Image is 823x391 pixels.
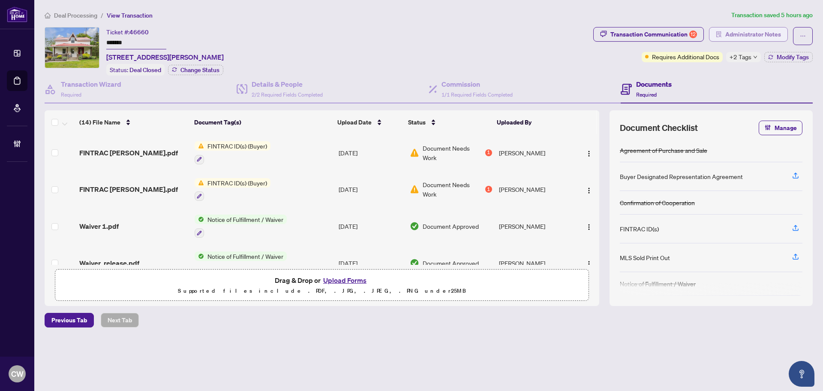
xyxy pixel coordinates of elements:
[800,33,806,39] span: ellipsis
[7,6,27,22] img: logo
[586,150,592,157] img: Logo
[636,79,672,89] h4: Documents
[204,215,287,224] span: Notice of Fulfillment / Waiver
[725,27,781,41] span: Administrator Notes
[410,185,419,194] img: Document Status
[709,27,788,42] button: Administrator Notes
[334,110,405,134] th: Upload Date
[620,172,743,181] div: Buyer Designated Representation Agreement
[496,245,574,282] td: [PERSON_NAME]
[764,52,813,62] button: Modify Tags
[191,110,334,134] th: Document Tag(s)
[442,91,513,98] span: 1/1 Required Fields Completed
[195,141,270,164] button: Status IconFINTRAC ID(s) (Buyer)
[335,245,406,282] td: [DATE]
[79,184,178,194] span: FINTRAC [PERSON_NAME].pdf
[275,275,369,286] span: Drag & Drop or
[730,52,751,62] span: +2 Tags
[423,258,479,268] span: Document Approved
[442,79,513,89] h4: Commission
[496,208,574,245] td: [PERSON_NAME]
[636,91,657,98] span: Required
[753,55,757,59] span: down
[195,141,204,151] img: Status Icon
[195,252,287,275] button: Status IconNotice of Fulfillment / Waiver
[195,215,287,238] button: Status IconNotice of Fulfillment / Waiver
[496,134,574,171] td: [PERSON_NAME]
[586,261,592,267] img: Logo
[496,171,574,208] td: [PERSON_NAME]
[335,171,406,208] td: [DATE]
[716,31,722,37] span: solution
[79,258,139,268] span: Waiver_release.pdf
[106,64,165,76] div: Status:
[55,270,589,301] span: Drag & Drop orUpload FormsSupported files include .PDF, .JPG, .JPEG, .PNG under25MB
[195,215,204,224] img: Status Icon
[731,10,813,20] article: Transaction saved 5 hours ago
[204,178,270,188] span: FINTRAC ID(s) (Buyer)
[620,122,698,134] span: Document Checklist
[79,221,119,231] span: Waiver 1.pdf
[252,91,323,98] span: 2/2 Required Fields Completed
[79,148,178,158] span: FINTRAC [PERSON_NAME].pdf
[775,121,797,135] span: Manage
[180,67,219,73] span: Change Status
[689,30,697,38] div: 12
[485,149,492,156] div: 1
[107,12,153,19] span: View Transaction
[493,110,571,134] th: Uploaded By
[11,368,24,380] span: CW
[423,221,479,231] span: Document Approved
[593,27,704,42] button: Transaction Communication12
[610,27,697,41] div: Transaction Communication
[410,258,419,268] img: Document Status
[204,141,270,151] span: FINTRAC ID(s) (Buyer)
[408,118,426,127] span: Status
[101,10,103,20] li: /
[582,146,596,160] button: Logo
[61,91,81,98] span: Required
[410,148,419,158] img: Document Status
[586,224,592,230] img: Logo
[61,79,121,89] h4: Transaction Wizard
[195,252,204,261] img: Status Icon
[789,361,814,387] button: Open asap
[620,253,670,262] div: MLS Sold Print Out
[195,178,204,188] img: Status Icon
[204,252,287,261] span: Notice of Fulfillment / Waiver
[423,180,484,199] span: Document Needs Work
[620,279,696,288] div: Notice of Fulfillment / Waiver
[60,286,583,296] p: Supported files include .PDF, .JPG, .JPEG, .PNG under 25 MB
[337,118,372,127] span: Upload Date
[79,118,120,127] span: (14) File Name
[620,198,695,207] div: Confirmation of Cooperation
[423,143,484,162] span: Document Needs Work
[405,110,493,134] th: Status
[168,65,223,75] button: Change Status
[759,121,802,135] button: Manage
[106,52,224,62] span: [STREET_ADDRESS][PERSON_NAME]
[51,313,87,327] span: Previous Tab
[620,224,659,233] div: FINTRAC ID(s)
[620,145,707,155] div: Agreement of Purchase and Sale
[586,187,592,194] img: Logo
[129,28,149,36] span: 46660
[45,12,51,18] span: home
[45,313,94,327] button: Previous Tab
[45,27,99,68] img: IMG-X12312620_1.jpg
[582,182,596,196] button: Logo
[54,12,97,19] span: Deal Processing
[335,208,406,245] td: [DATE]
[485,186,492,193] div: 1
[129,66,161,74] span: Deal Closed
[335,134,406,171] td: [DATE]
[652,52,719,61] span: Requires Additional Docs
[101,313,139,327] button: Next Tab
[321,275,369,286] button: Upload Forms
[410,221,419,231] img: Document Status
[582,219,596,233] button: Logo
[106,27,149,37] div: Ticket #:
[582,256,596,270] button: Logo
[777,54,809,60] span: Modify Tags
[252,79,323,89] h4: Details & People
